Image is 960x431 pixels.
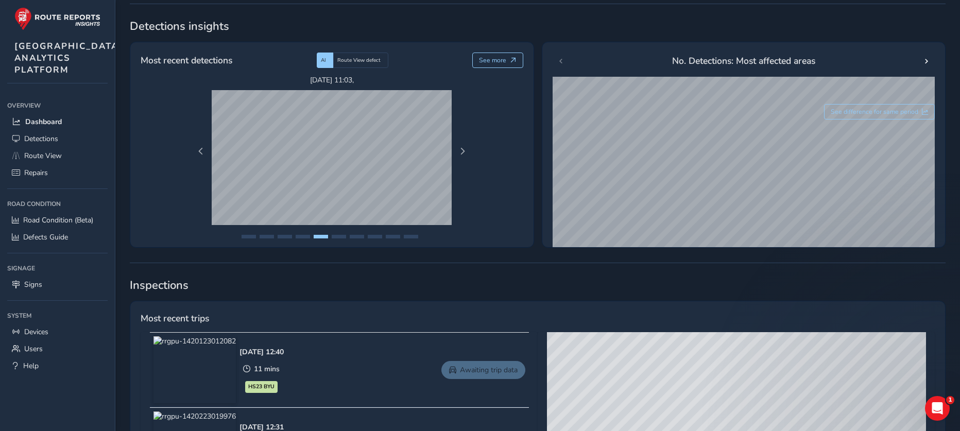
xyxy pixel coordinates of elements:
[946,396,954,404] span: 1
[242,235,256,238] button: Page 1
[278,235,292,238] button: Page 3
[441,361,525,379] a: Awaiting trip data
[479,56,506,64] span: See more
[925,396,950,421] iframe: Intercom live chat
[24,151,62,161] span: Route View
[7,340,108,357] a: Users
[239,347,284,357] div: [DATE] 12:40
[831,108,918,116] span: See difference for same period
[404,235,418,238] button: Page 10
[260,235,274,238] button: Page 2
[7,357,108,374] a: Help
[194,144,208,159] button: Previous Page
[24,344,43,354] span: Users
[317,53,333,68] div: AI
[7,147,108,164] a: Route View
[25,117,62,127] span: Dashboard
[7,261,108,276] div: Signage
[337,57,381,64] span: Route View defect
[333,53,388,68] div: Route View defect
[7,98,108,113] div: Overview
[14,40,123,76] span: [GEOGRAPHIC_DATA] ANALYTICS PLATFORM
[23,215,93,225] span: Road Condition (Beta)
[455,144,470,159] button: Next Page
[7,308,108,323] div: System
[141,54,232,67] span: Most recent detections
[7,196,108,212] div: Road Condition
[314,235,328,238] button: Page 5
[24,280,42,289] span: Signs
[386,235,400,238] button: Page 9
[14,7,100,30] img: rr logo
[7,113,108,130] a: Dashboard
[248,383,275,391] span: HS23 BYU
[24,168,48,178] span: Repairs
[296,235,310,238] button: Page 4
[472,53,523,68] button: See more
[824,104,935,119] button: See difference for same period
[7,130,108,147] a: Detections
[7,164,108,181] a: Repairs
[254,364,280,374] span: 11 mins
[130,19,946,34] span: Detections insights
[212,75,452,85] span: [DATE] 11:03 ,
[7,276,108,293] a: Signs
[350,235,364,238] button: Page 7
[141,312,209,325] span: Most recent trips
[7,323,108,340] a: Devices
[321,57,326,64] span: AI
[24,327,48,337] span: Devices
[672,54,815,67] span: No. Detections: Most affected areas
[130,278,946,293] span: Inspections
[153,336,236,403] img: rrgpu-1420123012082
[7,229,108,246] a: Defects Guide
[23,232,68,242] span: Defects Guide
[368,235,382,238] button: Page 8
[23,361,39,371] span: Help
[24,134,58,144] span: Detections
[7,212,108,229] a: Road Condition (Beta)
[332,235,346,238] button: Page 6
